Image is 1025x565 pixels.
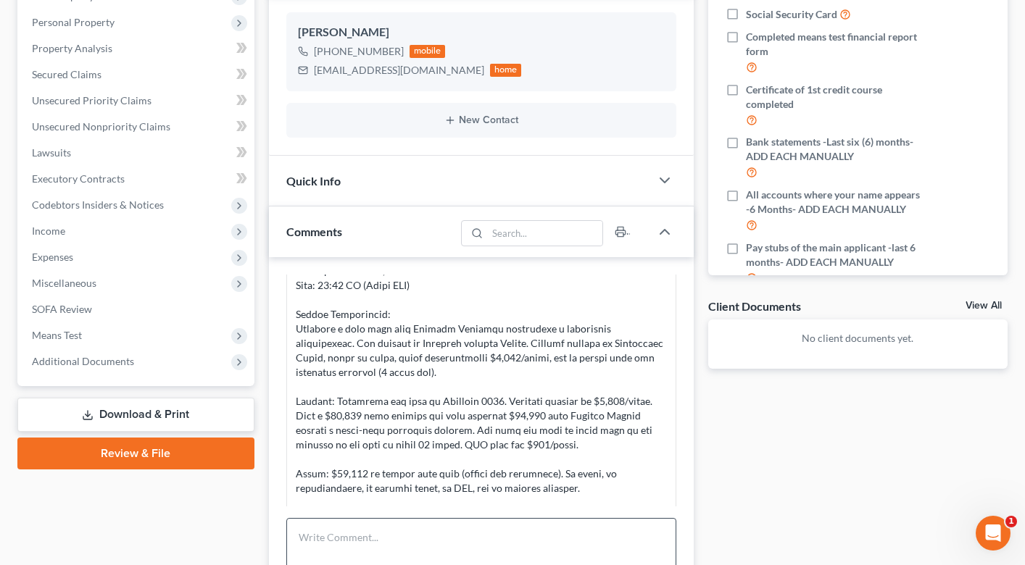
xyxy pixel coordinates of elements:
div: [EMAIL_ADDRESS][DOMAIN_NAME] [314,63,484,78]
a: Property Analysis [20,35,254,62]
span: Miscellaneous [32,277,96,289]
span: Unsecured Priority Claims [32,94,152,106]
span: Bank statements -Last six (6) months- ADD EACH MANUALLY [746,135,921,164]
span: Completed means test financial report form [746,30,921,59]
span: 1 [1005,516,1017,527]
a: Unsecured Nonpriority Claims [20,114,254,140]
span: SOFA Review [32,303,92,315]
div: Client Documents [708,298,801,314]
a: Unsecured Priority Claims [20,88,254,114]
span: All accounts where your name appears -6 Months- ADD EACH MANUALLY [746,188,921,217]
span: Executory Contracts [32,172,125,185]
span: Secured Claims [32,68,101,80]
button: New Contact [298,114,665,126]
a: Executory Contracts [20,166,254,192]
a: View All [966,301,1002,311]
a: SOFA Review [20,296,254,322]
span: Pay stubs of the main applicant -last 6 months- ADD EACH MANUALLY [746,240,921,269]
span: Additional Documents [32,355,134,367]
span: Property Analysis [32,42,112,54]
div: [PHONE_NUMBER] [314,44,404,59]
span: Lawsuits [32,146,71,159]
a: Download & Print [17,398,254,432]
span: Expenses [32,251,73,263]
div: mobile [410,45,446,58]
div: home [490,64,522,77]
span: Personal Property [32,16,115,28]
span: Social Security Card [746,7,837,22]
span: Certificate of 1st credit course completed [746,83,921,112]
div: [PERSON_NAME] [298,24,665,41]
span: Comments [286,225,342,238]
span: Income [32,225,65,237]
span: Means Test [32,329,82,341]
span: Unsecured Nonpriority Claims [32,120,170,133]
p: No client documents yet. [720,331,996,346]
input: Search... [487,221,602,246]
a: Review & File [17,438,254,469]
a: Lawsuits [20,140,254,166]
a: Secured Claims [20,62,254,88]
span: Codebtors Insiders & Notices [32,198,164,211]
span: Quick Info [286,174,341,188]
iframe: Intercom live chat [976,516,1011,551]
